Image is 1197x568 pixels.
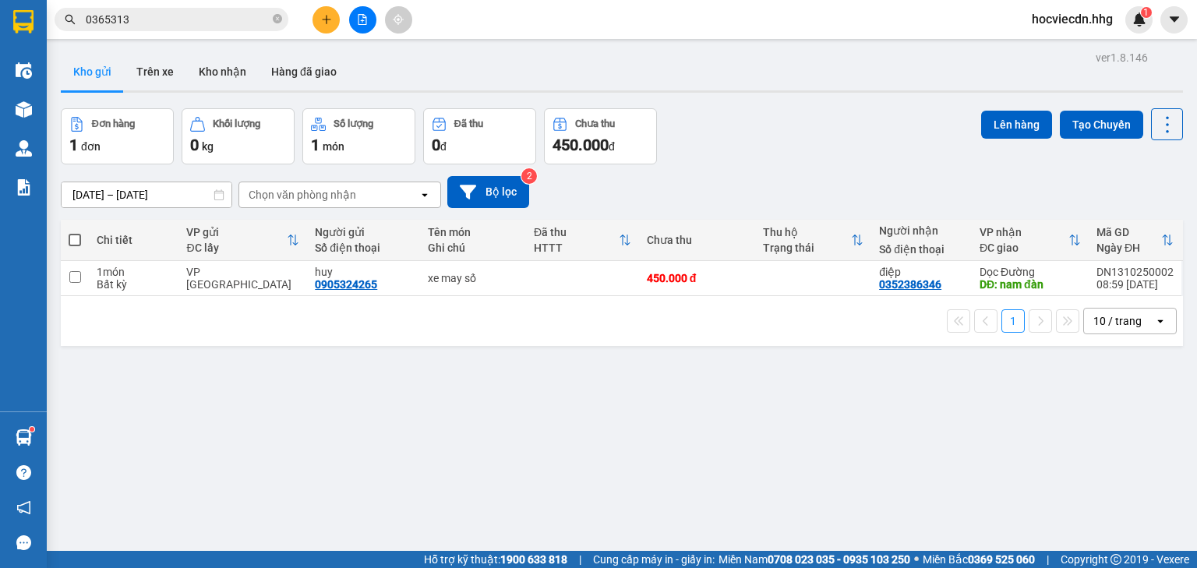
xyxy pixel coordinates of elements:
div: Dọc Đường [980,266,1081,278]
div: xe may số [428,272,518,284]
div: Người gửi [315,226,412,238]
span: plus [321,14,332,25]
span: notification [16,500,31,515]
div: Chọn văn phòng nhận [249,187,356,203]
th: Toggle SortBy [755,220,871,261]
span: message [16,535,31,550]
span: aim [393,14,404,25]
button: Tạo Chuyến [1060,111,1143,139]
span: đ [609,140,615,153]
button: Kho nhận [186,53,259,90]
input: Select a date range. [62,182,231,207]
span: đ [440,140,447,153]
sup: 2 [521,168,537,184]
span: 0 [190,136,199,154]
button: plus [312,6,340,34]
div: Bất kỳ [97,278,171,291]
img: warehouse-icon [16,101,32,118]
th: Toggle SortBy [526,220,639,261]
svg: open [418,189,431,201]
div: huy [315,266,412,278]
span: | [1047,551,1049,568]
button: file-add [349,6,376,34]
div: DĐ: nam đàn [980,278,1081,291]
span: caret-down [1167,12,1181,26]
div: 450.000 đ [647,272,747,284]
span: món [323,140,344,153]
span: Miền Bắc [923,551,1035,568]
button: 1 [1001,309,1025,333]
img: logo-vxr [13,10,34,34]
sup: 1 [30,427,34,432]
img: solution-icon [16,179,32,196]
span: Cung cấp máy in - giấy in: [593,551,715,568]
span: 1 [69,136,78,154]
span: 1 [311,136,320,154]
input: Tìm tên, số ĐT hoặc mã đơn [86,11,270,28]
div: ĐC lấy [186,242,287,254]
div: Đơn hàng [92,118,135,129]
div: Số điện thoại [879,243,964,256]
strong: 0369 525 060 [968,553,1035,566]
span: kg [202,140,214,153]
div: Số lượng [334,118,373,129]
div: HTTT [534,242,619,254]
span: close-circle [273,14,282,23]
button: Bộ lọc [447,176,529,208]
div: điệp [879,266,964,278]
span: search [65,14,76,25]
img: warehouse-icon [16,429,32,446]
span: đơn [81,140,101,153]
button: Chưa thu450.000đ [544,108,657,164]
div: VP gửi [186,226,287,238]
div: Người nhận [879,224,964,237]
div: Khối lượng [213,118,260,129]
button: Khối lượng0kg [182,108,295,164]
span: Hỗ trợ kỹ thuật: [424,551,567,568]
div: ver 1.8.146 [1096,49,1148,66]
button: Hàng đã giao [259,53,349,90]
span: | [579,551,581,568]
span: copyright [1110,554,1121,565]
button: caret-down [1160,6,1188,34]
div: Trạng thái [763,242,851,254]
div: DN1310250002 [1096,266,1174,278]
strong: 1900 633 818 [500,553,567,566]
button: Kho gửi [61,53,124,90]
div: Chi tiết [97,234,171,246]
button: aim [385,6,412,34]
div: 08:59 [DATE] [1096,278,1174,291]
svg: open [1154,315,1167,327]
div: Chưa thu [575,118,615,129]
img: warehouse-icon [16,62,32,79]
button: Đơn hàng1đơn [61,108,174,164]
img: warehouse-icon [16,140,32,157]
th: Toggle SortBy [972,220,1089,261]
button: Lên hàng [981,111,1052,139]
div: 1 món [97,266,171,278]
div: Đã thu [534,226,619,238]
button: Đã thu0đ [423,108,536,164]
div: VP [GEOGRAPHIC_DATA] [186,266,299,291]
div: Tên món [428,226,518,238]
span: 0 [432,136,440,154]
div: ĐC giao [980,242,1068,254]
div: 0352386346 [879,278,941,291]
button: Trên xe [124,53,186,90]
div: Mã GD [1096,226,1161,238]
span: file-add [357,14,368,25]
div: Số điện thoại [315,242,412,254]
th: Toggle SortBy [1089,220,1181,261]
span: Miền Nam [719,551,910,568]
span: 450.000 [553,136,609,154]
th: Toggle SortBy [178,220,307,261]
sup: 1 [1141,7,1152,18]
strong: 0708 023 035 - 0935 103 250 [768,553,910,566]
div: Đã thu [454,118,483,129]
button: Số lượng1món [302,108,415,164]
div: Chưa thu [647,234,747,246]
div: 0905324265 [315,278,377,291]
span: question-circle [16,465,31,480]
div: Thu hộ [763,226,851,238]
div: Ngày ĐH [1096,242,1161,254]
